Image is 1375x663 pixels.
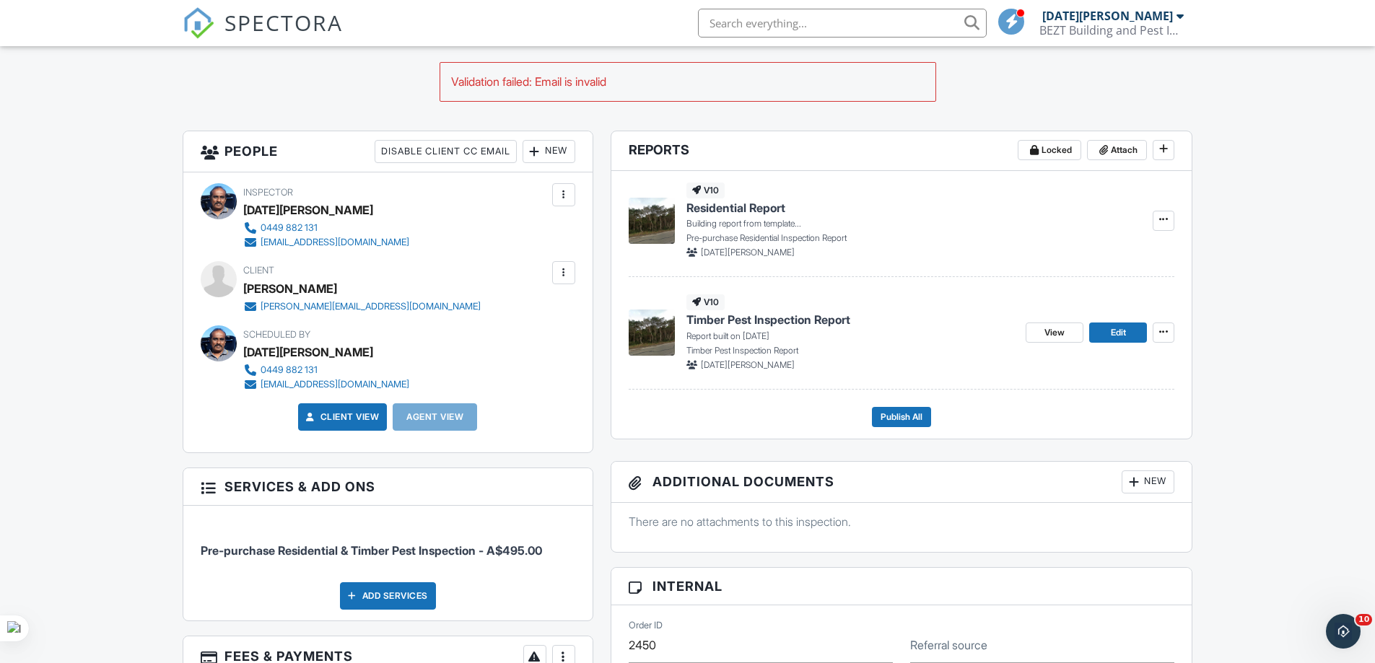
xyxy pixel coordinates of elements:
[243,187,293,198] span: Inspector
[440,63,935,100] div: Validation failed: Email is invalid
[1042,9,1173,23] div: [DATE][PERSON_NAME]
[183,131,593,172] h3: People
[224,7,343,38] span: SPECTORA
[261,364,318,376] div: 0449 882 131
[698,9,987,38] input: Search everything...
[243,363,409,377] a: 0449 882 131
[1356,614,1372,625] span: 10
[243,329,310,340] span: Scheduled By
[243,199,373,221] div: [DATE][PERSON_NAME]
[243,377,409,392] a: [EMAIL_ADDRESS][DOMAIN_NAME]
[261,379,409,390] div: [EMAIL_ADDRESS][DOMAIN_NAME]
[1039,23,1184,38] div: BEZT Building and Pest Inspections Victoria
[201,543,542,558] span: Pre-purchase Residential & Timber Pest Inspection - A$495.00
[1326,614,1361,649] iframe: Intercom live chat
[183,468,593,506] h3: Services & Add ons
[1122,470,1174,493] div: New
[243,278,337,299] div: [PERSON_NAME]
[629,619,663,632] label: Order ID
[183,7,214,39] img: The Best Home Inspection Software - Spectora
[303,410,380,424] a: Client View
[183,19,343,50] a: SPECTORA
[243,235,409,250] a: [EMAIL_ADDRESS][DOMAIN_NAME]
[201,517,575,570] li: Service: Pre-purchase Residential & Timber Pest Inspection
[340,582,436,610] div: Add Services
[910,637,987,653] label: Referral source
[611,462,1192,503] h3: Additional Documents
[243,265,274,276] span: Client
[261,222,318,234] div: 0449 882 131
[629,514,1175,530] p: There are no attachments to this inspection.
[243,221,409,235] a: 0449 882 131
[611,568,1192,605] h3: Internal
[261,237,409,248] div: [EMAIL_ADDRESS][DOMAIN_NAME]
[243,341,373,363] div: [DATE][PERSON_NAME]
[243,299,481,314] a: [PERSON_NAME][EMAIL_ADDRESS][DOMAIN_NAME]
[523,140,575,163] div: New
[375,140,517,163] div: Disable Client CC Email
[261,301,481,312] div: [PERSON_NAME][EMAIL_ADDRESS][DOMAIN_NAME]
